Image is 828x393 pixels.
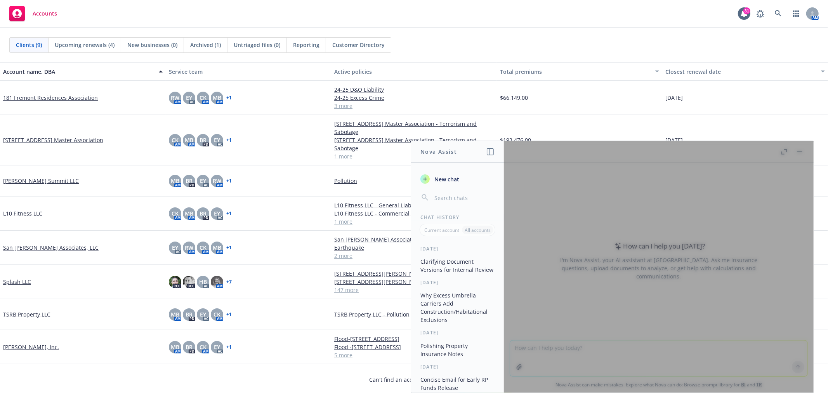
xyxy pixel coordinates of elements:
button: Why Excess Umbrella Carriers Add Construction/Habitational Exclusions [417,289,498,326]
a: Earthquake [334,243,494,252]
span: MB [171,177,179,185]
span: EY [214,343,220,351]
button: Service team [166,62,332,81]
span: EY [214,136,220,144]
a: San [PERSON_NAME] Associates, LLC - Commercial Property [334,235,494,243]
a: + 1 [226,345,232,350]
div: Closest renewal date [665,68,816,76]
div: Account name, DBA [3,68,154,76]
div: Chat History [411,214,504,221]
a: L10 Fitness LLC [3,209,42,217]
span: Upcoming renewals (4) [55,41,115,49]
a: TSRB Property LLC - Pollution [334,310,494,318]
a: Search [771,6,786,21]
div: [DATE] [411,329,504,336]
a: + 7 [226,280,232,284]
a: [STREET_ADDRESS][PERSON_NAME] [334,270,494,278]
button: Clarifying Document Versions for Internal Review [417,255,498,276]
span: Customer Directory [332,41,385,49]
a: Switch app [788,6,804,21]
span: BR [200,136,207,144]
span: [DATE] [665,94,683,102]
span: EY [200,310,206,318]
a: 5 more [334,351,494,359]
a: 181 Fremont Residences Association [3,94,98,102]
span: Accounts [33,10,57,17]
span: Can't find an account? [370,376,459,384]
div: 31 [743,7,750,14]
a: [STREET_ADDRESS] Master Association - Terrorism and Sabotage [334,136,494,152]
a: Accounts [6,3,60,24]
button: Closest renewal date [662,62,828,81]
a: + 1 [226,138,232,143]
div: Service team [169,68,328,76]
a: 147 more [334,286,494,294]
span: Untriaged files (0) [234,41,280,49]
a: + 1 [226,211,232,216]
input: Search chats [433,192,495,203]
span: RW [213,177,221,185]
a: TSRB Property LLC [3,310,50,318]
span: Archived (1) [190,41,221,49]
span: [DATE] [665,136,683,144]
button: New chat [417,172,498,186]
a: Flood -[STREET_ADDRESS] [334,343,494,351]
p: All accounts [465,227,491,233]
a: 1 more [334,217,494,226]
span: $66,149.00 [500,94,528,102]
a: San [PERSON_NAME] Associates, LLC [3,243,99,252]
a: Report a Bug [753,6,768,21]
a: Pollution [334,177,494,185]
a: 24-25 D&O Liability [334,85,494,94]
span: EY [172,243,178,252]
span: CK [200,343,207,351]
span: MB [185,136,193,144]
a: [STREET_ADDRESS] Master Association [3,136,103,144]
span: MB [171,343,179,351]
span: CK [200,94,207,102]
span: EY [200,177,206,185]
a: + 1 [226,245,232,250]
button: Polishing Property Insurance Notes [417,339,498,360]
span: CK [214,310,220,318]
p: Current account [424,227,459,233]
span: BR [186,343,193,351]
span: CK [172,209,179,217]
span: New chat [433,175,459,183]
a: [PERSON_NAME], Inc. [3,343,59,351]
span: EY [186,94,192,102]
button: Active policies [331,62,497,81]
span: Reporting [293,41,319,49]
span: EY [214,209,220,217]
img: photo [183,276,195,288]
div: [DATE] [411,363,504,370]
span: MB [213,243,221,252]
button: Total premiums [497,62,663,81]
span: $193,476.00 [500,136,531,144]
a: Flood-[STREET_ADDRESS] [334,335,494,343]
div: [DATE] [411,245,504,252]
span: BR [186,177,193,185]
img: photo [211,276,223,288]
span: CK [172,136,179,144]
div: [DATE] [411,279,504,286]
span: MB [213,94,221,102]
a: + 1 [226,312,232,317]
a: 1 more [334,152,494,160]
div: Total premiums [500,68,651,76]
a: 2 more [334,252,494,260]
span: New businesses (0) [127,41,177,49]
span: Clients (9) [16,41,42,49]
a: 24-25 Excess Crime [334,94,494,102]
a: L10 Fitness LLC - Commercial Umbrella [334,209,494,217]
span: RW [171,94,179,102]
span: MB [171,310,179,318]
a: 3 more [334,102,494,110]
a: + 1 [226,179,232,183]
a: + 1 [226,96,232,100]
a: L10 Fitness LLC - General Liability [334,201,494,209]
span: BR [186,310,193,318]
span: HB [199,278,207,286]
